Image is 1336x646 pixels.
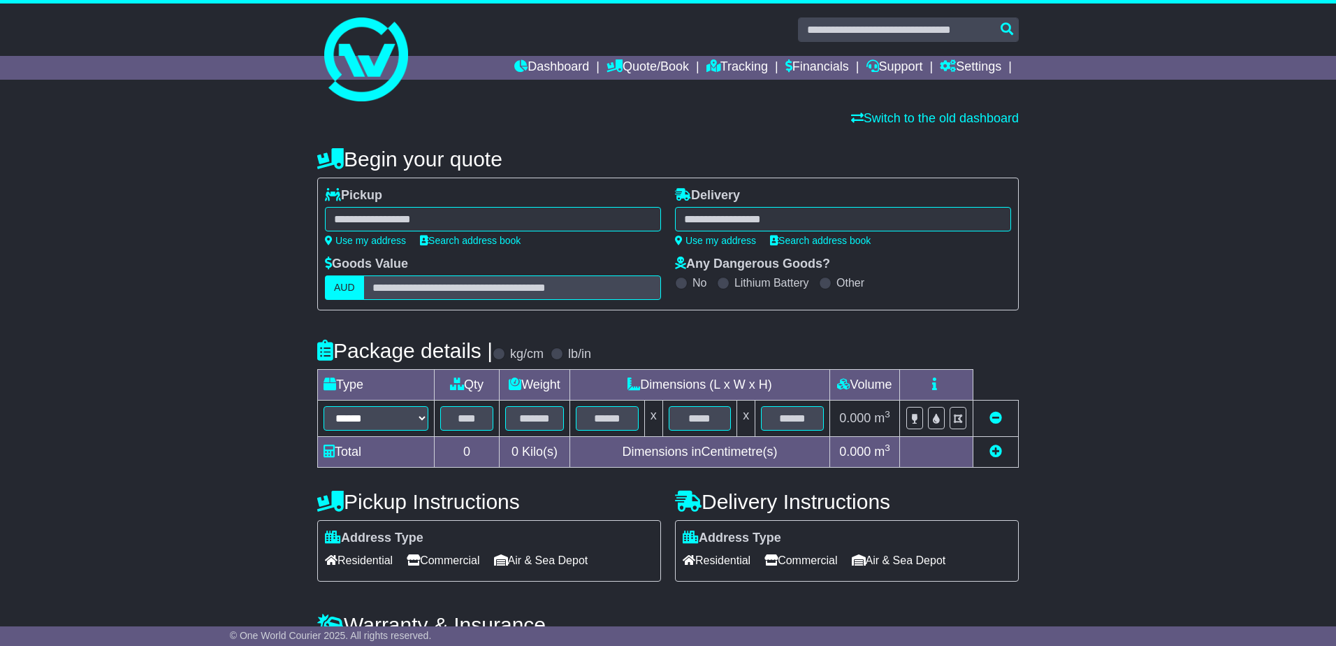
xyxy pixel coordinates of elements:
[500,437,570,468] td: Kilo(s)
[940,56,1001,80] a: Settings
[737,401,755,437] td: x
[317,339,493,362] h4: Package details |
[866,56,923,80] a: Support
[852,550,946,571] span: Air & Sea Depot
[317,613,1019,636] h4: Warranty & Insurance
[318,437,435,468] td: Total
[829,370,899,401] td: Volume
[764,550,837,571] span: Commercial
[785,56,849,80] a: Financials
[325,235,406,246] a: Use my address
[770,235,871,246] a: Search address book
[885,409,890,419] sup: 3
[511,445,518,459] span: 0
[494,550,588,571] span: Air & Sea Depot
[325,275,364,300] label: AUD
[230,630,432,641] span: © One World Courier 2025. All rights reserved.
[420,235,521,246] a: Search address book
[569,437,829,468] td: Dimensions in Centimetre(s)
[325,550,393,571] span: Residential
[325,531,423,546] label: Address Type
[836,276,864,289] label: Other
[317,148,1019,171] h4: Begin your quote
[568,347,591,362] label: lb/in
[675,235,756,246] a: Use my address
[989,445,1002,459] a: Add new item
[569,370,829,401] td: Dimensions (L x W x H)
[675,257,830,272] label: Any Dangerous Goods?
[734,276,809,289] label: Lithium Battery
[325,188,382,203] label: Pickup
[839,445,871,459] span: 0.000
[885,443,890,453] sup: 3
[510,347,544,362] label: kg/cm
[675,188,740,203] label: Delivery
[675,490,1019,513] h4: Delivery Instructions
[318,370,435,401] td: Type
[644,401,662,437] td: x
[874,411,890,425] span: m
[435,370,500,401] td: Qty
[500,370,570,401] td: Weight
[706,56,768,80] a: Tracking
[839,411,871,425] span: 0.000
[874,445,890,459] span: m
[407,550,479,571] span: Commercial
[435,437,500,468] td: 0
[514,56,589,80] a: Dashboard
[683,531,781,546] label: Address Type
[317,490,661,513] h4: Pickup Instructions
[692,276,706,289] label: No
[989,411,1002,425] a: Remove this item
[607,56,689,80] a: Quote/Book
[683,550,750,571] span: Residential
[325,257,408,272] label: Goods Value
[851,111,1019,125] a: Switch to the old dashboard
